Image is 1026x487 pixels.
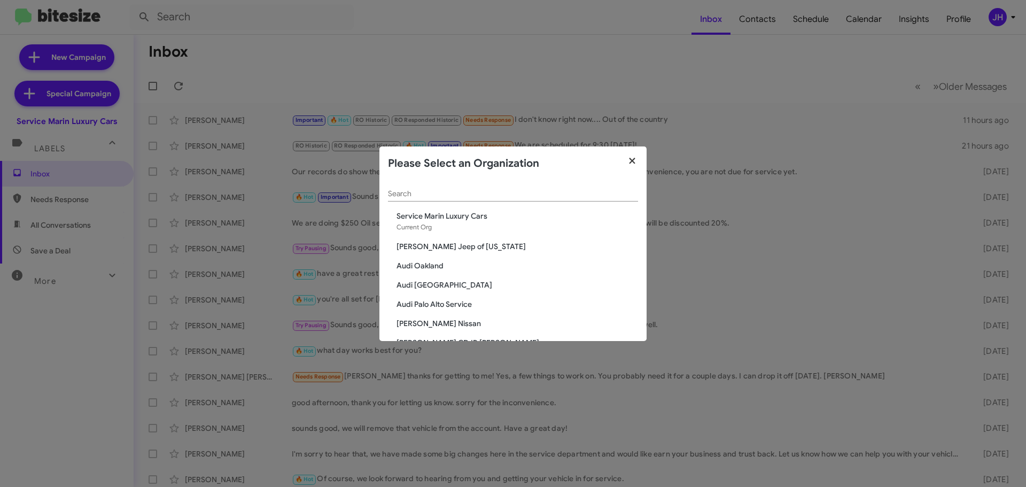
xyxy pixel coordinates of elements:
span: Audi [GEOGRAPHIC_DATA] [397,280,638,290]
span: Current Org [397,223,432,231]
span: [PERSON_NAME] Jeep of [US_STATE] [397,241,638,252]
h2: Please Select an Organization [388,155,539,172]
span: Audi Oakland [397,260,638,271]
span: Audi Palo Alto Service [397,299,638,310]
span: [PERSON_NAME] Nissan [397,318,638,329]
span: [PERSON_NAME] CDJR [PERSON_NAME] [397,337,638,348]
span: Service Marin Luxury Cars [397,211,638,221]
